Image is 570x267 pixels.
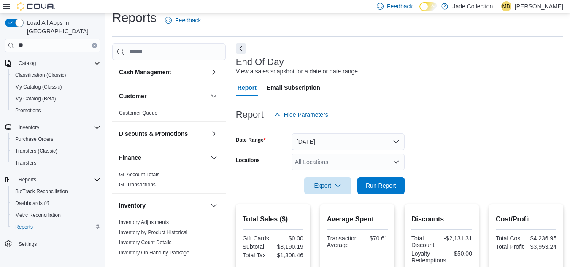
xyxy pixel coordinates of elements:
[24,19,100,35] span: Load All Apps in [GEOGRAPHIC_DATA]
[209,91,219,101] button: Customer
[2,57,104,69] button: Catalog
[2,238,104,250] button: Settings
[411,235,440,248] div: Total Discount
[8,81,104,93] button: My Catalog (Classic)
[119,259,187,266] span: Inventory On Hand by Product
[528,243,556,250] div: $3,953.24
[12,158,40,168] a: Transfers
[119,181,156,188] span: GL Transactions
[366,181,396,190] span: Run Report
[12,222,100,232] span: Reports
[275,235,303,242] div: $0.00
[357,177,405,194] button: Run Report
[309,177,346,194] span: Export
[327,235,358,248] div: Transaction Average
[8,209,104,221] button: Metrc Reconciliation
[8,93,104,105] button: My Catalog (Beta)
[15,72,66,78] span: Classification (Classic)
[119,219,169,226] span: Inventory Adjustments
[119,154,207,162] button: Finance
[119,171,159,178] span: GL Account Totals
[12,186,100,197] span: BioTrack Reconciliation
[119,260,187,266] a: Inventory On Hand by Product
[15,159,36,166] span: Transfers
[119,219,169,225] a: Inventory Adjustments
[119,201,146,210] h3: Inventory
[12,134,100,144] span: Purchase Orders
[361,235,387,242] div: $70.61
[119,172,159,178] a: GL Account Totals
[8,221,104,233] button: Reports
[15,58,39,68] button: Catalog
[175,16,201,24] span: Feedback
[119,154,141,162] h3: Finance
[449,250,472,257] div: -$50.00
[15,122,43,132] button: Inventory
[15,212,61,218] span: Metrc Reconciliation
[496,214,556,224] h2: Cost/Profit
[8,186,104,197] button: BioTrack Reconciliation
[12,105,100,116] span: Promotions
[284,111,328,119] span: Hide Parameters
[8,133,104,145] button: Purchase Orders
[275,243,303,250] div: $8,190.19
[12,94,100,104] span: My Catalog (Beta)
[119,68,207,76] button: Cash Management
[502,1,511,11] span: MD
[12,222,36,232] a: Reports
[238,79,257,96] span: Report
[443,235,472,242] div: -$2,131.31
[119,92,207,100] button: Customer
[267,79,320,96] span: Email Subscription
[2,174,104,186] button: Reports
[304,177,351,194] button: Export
[270,106,332,123] button: Hide Parameters
[12,94,59,104] a: My Catalog (Beta)
[119,129,207,138] button: Discounts & Promotions
[119,92,146,100] h3: Customer
[12,146,100,156] span: Transfers (Classic)
[275,252,303,259] div: $1,308.46
[236,57,284,67] h3: End Of Day
[12,186,71,197] a: BioTrack Reconciliation
[411,214,472,224] h2: Discounts
[112,108,226,121] div: Customer
[112,170,226,193] div: Finance
[15,122,100,132] span: Inventory
[327,214,388,224] h2: Average Spent
[236,157,260,164] label: Locations
[15,175,40,185] button: Reports
[15,224,33,230] span: Reports
[12,210,64,220] a: Metrc Reconciliation
[243,235,271,242] div: Gift Cards
[19,241,37,248] span: Settings
[19,124,39,131] span: Inventory
[119,68,171,76] h3: Cash Management
[119,201,207,210] button: Inventory
[12,134,57,144] a: Purchase Orders
[243,214,303,224] h2: Total Sales ($)
[12,70,100,80] span: Classification (Classic)
[387,2,413,11] span: Feedback
[2,121,104,133] button: Inventory
[292,133,405,150] button: [DATE]
[209,153,219,163] button: Finance
[496,235,524,242] div: Total Cost
[12,70,70,80] a: Classification (Classic)
[92,43,97,48] button: Clear input
[411,250,446,264] div: Loyalty Redemptions
[119,110,157,116] span: Customer Queue
[393,159,400,165] button: Open list of options
[8,145,104,157] button: Transfers (Classic)
[119,229,188,235] a: Inventory by Product Historical
[15,239,40,249] a: Settings
[12,82,100,92] span: My Catalog (Classic)
[243,252,271,259] div: Total Tax
[15,200,49,207] span: Dashboards
[15,107,41,114] span: Promotions
[12,198,100,208] span: Dashboards
[15,188,68,195] span: BioTrack Reconciliation
[119,250,189,256] a: Inventory On Hand by Package
[119,240,172,245] a: Inventory Count Details
[15,58,100,68] span: Catalog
